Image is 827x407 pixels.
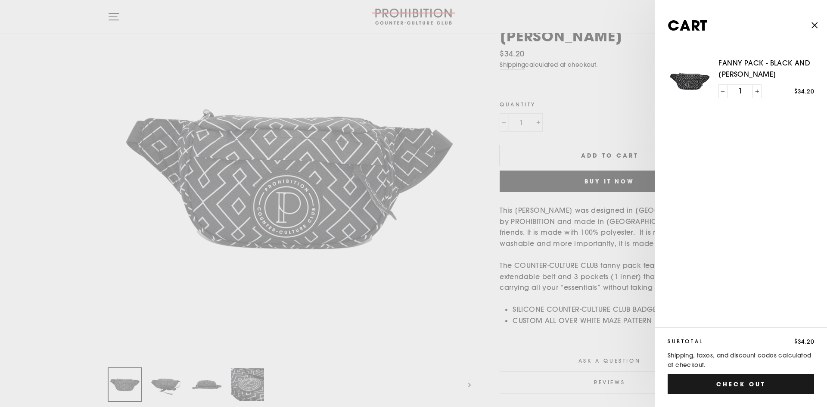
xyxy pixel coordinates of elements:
button: Reduce item quantity by one [718,84,728,98]
p: $34.20 [741,337,814,347]
div: Cart [668,5,789,46]
button: Check out [668,374,814,394]
img: FANNY PACK - BLACK AND WHITE [668,59,712,103]
input: quantity [718,84,762,98]
button: Increase item quantity by one [752,84,762,98]
p: Subtotal [668,337,741,345]
a: FANNY PACK - BLACK AND [PERSON_NAME] [718,58,814,80]
p: Shipping, taxes, and discount codes calculated at checkout. [668,351,814,370]
span: $34.20 [794,87,814,95]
